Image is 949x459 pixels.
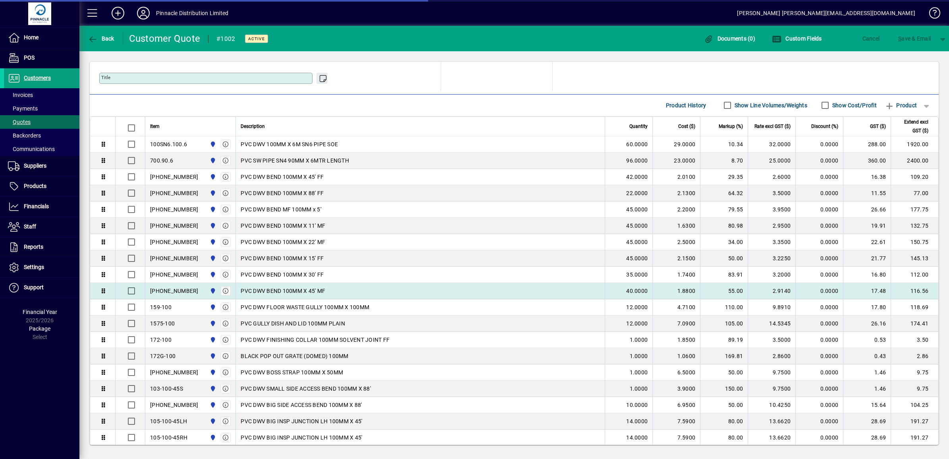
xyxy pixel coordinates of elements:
mat-label: Title [101,75,110,80]
td: 0.0000 [795,397,843,413]
td: 0.0000 [795,381,843,397]
span: Pinnacle Distribution [208,156,217,165]
span: 1.0000 [630,368,648,376]
div: 25.0000 [753,157,791,165]
span: PVC DWV BEND MF 100MM x 5' [241,205,321,213]
td: 23.0000 [652,153,700,169]
span: Documents (0) [704,35,755,42]
td: 4.7100 [652,299,700,316]
div: 10.4250 [753,401,791,409]
div: 3.5000 [753,336,791,344]
td: 169.81 [700,348,748,364]
td: 1.8500 [652,332,700,348]
td: 64.32 [700,185,748,201]
div: 2.9500 [753,222,791,230]
div: #1002 [216,33,235,45]
td: 110.00 [700,299,748,316]
span: Pinnacle Distribution [208,270,217,279]
td: 10.34 [700,136,748,153]
div: 13.6620 [753,434,791,442]
div: [PERSON_NAME] [PERSON_NAME][EMAIL_ADDRESS][DOMAIN_NAME] [737,7,915,19]
span: 45.0000 [626,205,648,213]
div: 32.0000 [753,140,791,148]
div: 3.2000 [753,271,791,279]
span: Custom Fields [772,35,822,42]
span: POS [24,54,35,61]
td: 360.00 [843,153,891,169]
span: Customers [24,75,51,81]
td: 50.00 [700,364,748,381]
span: Rate excl GST ($) [754,122,791,131]
a: Home [4,28,79,48]
td: 17.48 [843,283,891,299]
td: 2.1300 [652,185,700,201]
span: Pinnacle Distribution [208,303,217,312]
span: Pinnacle Distribution [208,335,217,344]
span: PVC DWV FINISHING COLLAR 100MM SOLVENT JOINT FF [241,336,390,344]
span: Settings [24,264,44,270]
span: BLACK POP OUT GRATE (DOMED) 100MM [241,352,348,360]
span: S [898,35,901,42]
span: Quantity [629,122,648,131]
td: 34.00 [700,234,748,250]
td: 1.7400 [652,267,700,283]
span: Invoices [8,92,33,98]
a: Payments [4,102,79,115]
span: GST ($) [870,122,886,131]
span: PVC DWV BOSS STRAP 100MM X 50MM [241,368,343,376]
label: Show Cost/Profit [831,101,877,109]
span: Description [241,122,265,131]
div: 172G-100 [150,352,176,360]
td: 0.43 [843,348,891,364]
td: 2.2000 [652,201,700,218]
span: Pinnacle Distribution [208,368,217,377]
td: 50.00 [700,397,748,413]
button: Product History [663,98,710,112]
td: 1.46 [843,364,891,381]
span: 22.0000 [626,189,648,197]
td: 150.00 [700,381,748,397]
td: 28.69 [843,430,891,446]
td: 2.1500 [652,250,700,267]
div: 3.5000 [753,189,791,197]
div: 3.3500 [753,238,791,246]
td: 1.46 [843,381,891,397]
td: 1.6300 [652,218,700,234]
span: Active [248,36,265,41]
span: Staff [24,223,36,230]
span: 42.0000 [626,173,648,181]
td: 150.75 [891,234,938,250]
a: Staff [4,217,79,237]
span: 1.0000 [630,352,648,360]
td: 116.56 [891,283,938,299]
td: 9.75 [891,381,938,397]
td: 1.0600 [652,348,700,364]
div: [PHONE_NUMBER] [150,401,199,409]
div: Pinnacle Distribution Limited [156,7,228,19]
span: Suppliers [24,163,46,169]
a: POS [4,48,79,68]
span: PVC DWV 100MM X 6M SN6 PIPE SOE [241,140,338,148]
button: Add [105,6,131,20]
a: Support [4,278,79,298]
td: 79.55 [700,201,748,218]
span: PVC DWV BIG INSP JUNCTION LH 100MM X 45' [241,434,362,442]
div: 2.6000 [753,173,791,181]
td: 0.0000 [795,413,843,430]
td: 19.91 [843,218,891,234]
span: Pinnacle Distribution [208,172,217,181]
td: 6.5000 [652,364,700,381]
td: 145.13 [891,250,938,267]
td: 29.35 [700,169,748,185]
span: Pinnacle Distribution [208,221,217,230]
td: 2400.00 [891,153,938,169]
span: 40.0000 [626,287,648,295]
td: 1.8800 [652,283,700,299]
div: 100SN6.100.6 [150,140,187,148]
td: 22.61 [843,234,891,250]
span: Item [150,122,160,131]
span: 1.0000 [630,336,648,344]
a: Reports [4,237,79,257]
span: Pinnacle Distribution [208,140,217,149]
td: 191.27 [891,430,938,446]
